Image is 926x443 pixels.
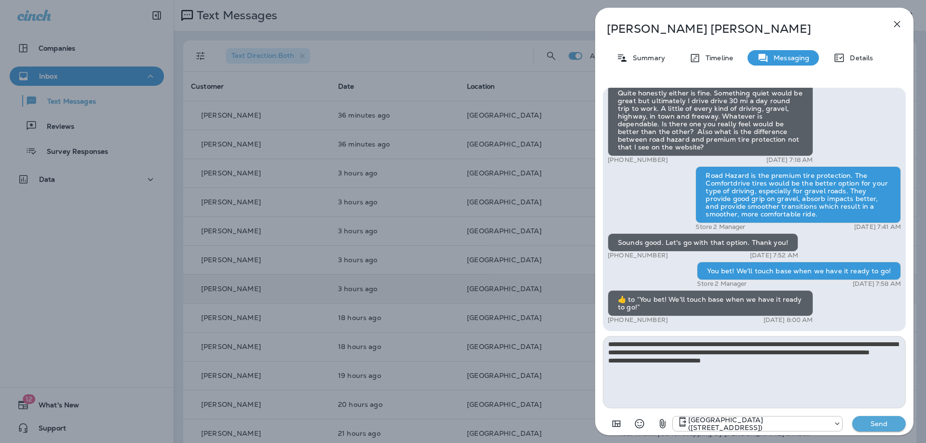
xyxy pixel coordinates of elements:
p: Store 2 Manager [695,223,745,231]
p: [PERSON_NAME] [PERSON_NAME] [607,22,870,36]
p: Timeline [701,54,733,62]
button: Add in a premade template [607,414,626,433]
div: +1 (402) 571-1201 [673,416,842,431]
p: [PHONE_NUMBER] [608,316,668,324]
p: [DATE] 8:00 AM [763,316,813,324]
p: [DATE] 7:58 AM [853,280,901,288]
p: Summary [628,54,665,62]
p: Send [859,419,899,428]
div: Quite honestly either is fine. Something quiet would be great but ultimately I drive drive 30 mi ... [608,84,813,156]
p: [DATE] 7:52 AM [750,252,798,259]
div: Road Hazard is the premium tire protection. The Comfortdrive tires would be the better option for... [695,166,901,223]
p: [PHONE_NUMBER] [608,156,668,164]
p: Messaging [769,54,809,62]
div: You bet! We'll touch base when we have it ready to go! [697,262,901,280]
div: Sounds good. Let's go with that option. Thank you! [608,233,798,252]
p: [DATE] 7:18 AM [766,156,813,164]
div: ​👍​ to “ You bet! We'll touch base when we have it ready to go! ” [608,290,813,316]
button: Select an emoji [630,414,649,433]
button: Send [852,416,906,431]
p: Details [845,54,873,62]
p: [PHONE_NUMBER] [608,252,668,259]
p: Store 2 Manager [697,280,747,288]
p: [GEOGRAPHIC_DATA] ([STREET_ADDRESS]) [688,416,829,431]
p: [DATE] 7:41 AM [854,223,901,231]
